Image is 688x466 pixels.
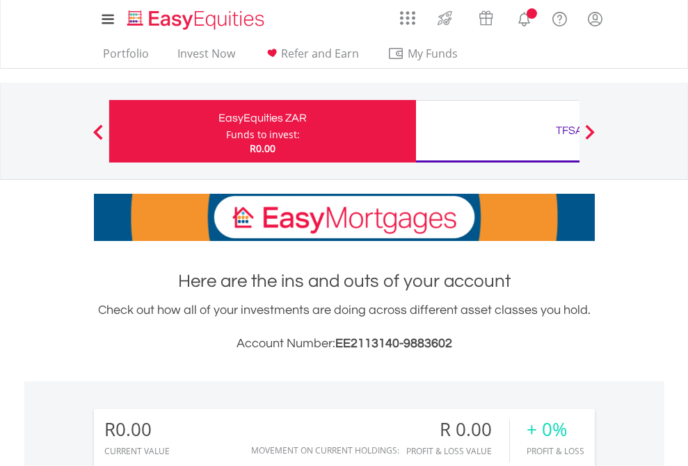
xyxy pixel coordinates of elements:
[226,128,300,142] div: Funds to invest:
[406,419,509,440] div: R 0.00
[125,8,270,31] img: EasyEquities_Logo.png
[250,142,275,155] span: R0.00
[94,301,595,353] div: Check out how all of your investments are doing across different asset classes you hold.
[527,419,584,440] div: + 0%
[527,447,584,456] div: Profit & Loss
[251,446,399,455] div: Movement on Current Holdings:
[94,194,595,241] img: EasyMortage Promotion Banner
[542,3,577,31] a: FAQ's and Support
[474,7,497,29] img: vouchers-v2.svg
[97,47,154,68] a: Portfolio
[576,131,604,145] button: Next
[387,44,479,63] span: My Funds
[118,108,408,128] div: EasyEquities ZAR
[335,337,452,350] span: EE2113140-9883602
[433,7,456,29] img: thrive-v2.svg
[84,131,112,145] button: Previous
[94,269,595,294] h1: Here are the ins and outs of your account
[281,46,359,61] span: Refer and Earn
[400,10,415,26] img: grid-menu-icon.svg
[391,3,424,26] a: AppsGrid
[104,419,170,440] div: R0.00
[94,334,595,353] h3: Account Number:
[258,47,365,68] a: Refer and Earn
[172,47,241,68] a: Invest Now
[104,447,170,456] div: CURRENT VALUE
[577,3,613,34] a: My Profile
[122,3,270,31] a: Home page
[406,447,509,456] div: Profit & Loss Value
[465,3,506,29] a: Vouchers
[506,3,542,31] a: Notifications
